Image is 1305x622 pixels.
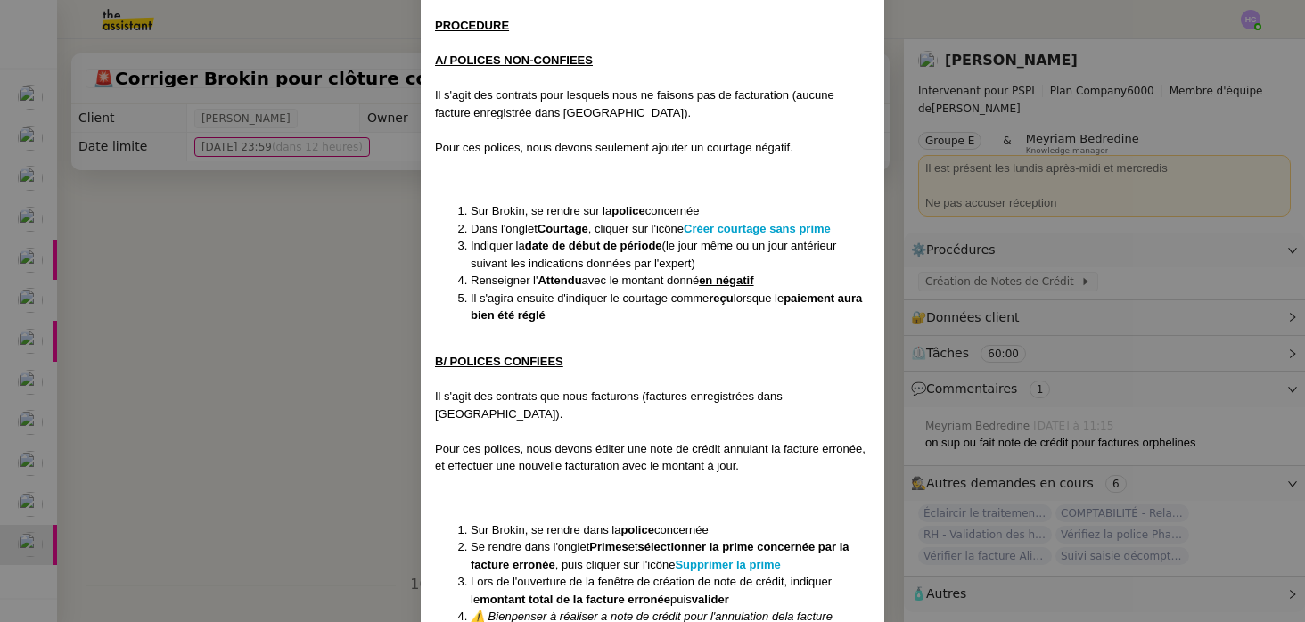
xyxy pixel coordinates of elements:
[611,204,645,217] strong: police
[692,593,729,606] strong: valider
[471,573,870,608] li: Lors de l'ouverture de la fenêtre de création de note de crédit, indiquer le puis
[435,139,870,157] div: Pour ces polices, nous devons seulement ajouter un courtage négatif.
[538,222,588,235] strong: Courtage
[471,540,849,571] strong: sélectionner la prime concernée par la facture erronée
[480,593,670,606] strong: montant total de la facture erronée
[709,291,733,305] strong: reçu
[620,523,654,536] strong: police
[435,19,509,32] u: PROCEDURE
[435,53,593,67] u: A/ POLICES NON-CONFIEES
[435,440,870,475] div: Pour ces polices, nous devons éditer une note de crédit annulant la facture erronée, et effectuer...
[538,274,581,287] strong: Attendu
[684,222,831,235] a: Créer courtage sans prime
[699,274,753,287] u: en négatif
[471,202,870,220] li: Sur Brokin, se rendre sur la concernée
[675,558,780,571] a: Supprimer la prime
[471,220,870,238] li: Dans l'onglet , cliquer sur l'icône
[435,355,563,368] u: B/ POLICES CONFIEES
[471,538,870,573] li: Se rendre dans l'onglet et , puis cliquer sur l'icône
[471,290,870,324] li: Il s'agira ensuite d'indiquer le courtage comme lorsque le
[471,237,870,272] li: Indiquer la (le jour même ou un jour antérieur suivant les indications données par l'expert)
[589,540,628,553] strong: Primes
[435,86,870,121] div: Il s'agit des contrats pour lesquels nous ne faisons pas de facturation (aucune facture enregistr...
[471,272,870,290] li: Renseigner l' avec le montant donné
[435,388,870,422] div: Il s'agit des contrats que nous facturons (factures enregistrées dans [GEOGRAPHIC_DATA]).
[471,521,870,539] li: Sur Brokin, se rendre dans la concernée
[525,239,662,252] strong: date de début de période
